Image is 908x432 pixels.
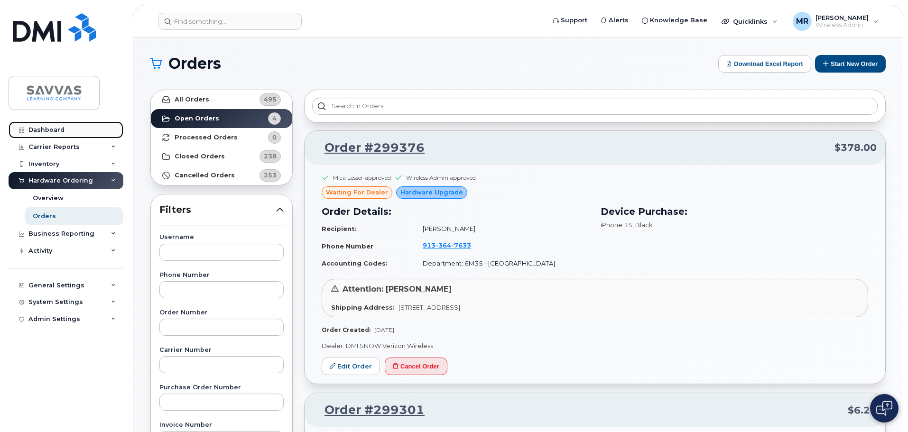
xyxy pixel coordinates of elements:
td: [PERSON_NAME] [414,221,589,237]
span: 0 [272,133,277,142]
span: $378.00 [834,141,877,155]
strong: Order Created: [322,326,371,333]
span: 238 [264,152,277,161]
span: waiting for dealer [326,188,388,197]
span: Filters [159,203,276,217]
label: Phone Number [159,272,284,278]
span: [DATE] [374,326,394,333]
span: 364 [435,241,451,249]
span: Attention: [PERSON_NAME] [343,285,452,294]
a: Processed Orders0 [151,128,292,147]
span: 7633 [451,241,471,249]
span: Hardware Upgrade [400,188,463,197]
a: Open Orders4 [151,109,292,128]
label: Purchase Order Number [159,385,284,391]
strong: Cancelled Orders [175,172,235,179]
label: Invoice Number [159,422,284,428]
a: 9133647633 [423,241,482,249]
strong: Processed Orders [175,134,238,141]
span: 495 [264,95,277,104]
strong: Accounting Codes: [322,259,388,267]
strong: Closed Orders [175,153,225,160]
span: [STREET_ADDRESS] [398,303,460,311]
a: Edit Order [322,358,380,375]
div: Mica Lesser approved [333,174,391,182]
button: Start New Order [815,55,886,73]
span: Orders [168,56,221,71]
label: Order Number [159,310,284,316]
input: Search in orders [312,98,878,115]
a: Order #299376 [313,139,425,156]
strong: Open Orders [175,115,219,122]
h3: Device Purchase: [601,204,868,219]
strong: All Orders [175,96,209,103]
span: , Black [632,221,653,229]
img: Open chat [876,401,892,416]
span: 4 [272,114,277,123]
label: Carrier Number [159,347,284,353]
div: Wireless Admin approved [406,174,476,182]
span: 913 [423,241,471,249]
a: All Orders495 [151,90,292,109]
td: Department: 6M35 - [GEOGRAPHIC_DATA] [414,255,589,272]
button: Download Excel Report [718,55,811,73]
a: Order #299301 [313,402,425,419]
p: Dealer: DMI SNOW Verizon Wireless [322,341,868,350]
strong: Phone Number [322,242,373,250]
a: Closed Orders238 [151,147,292,166]
strong: Shipping Address: [331,303,395,311]
button: Cancel Order [385,358,447,375]
span: $6.29 [848,404,877,417]
span: iPhone 15 [601,221,632,229]
strong: Recipient: [322,225,357,232]
span: 253 [264,171,277,180]
label: Username [159,234,284,240]
h3: Order Details: [322,204,589,219]
a: Cancelled Orders253 [151,166,292,185]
